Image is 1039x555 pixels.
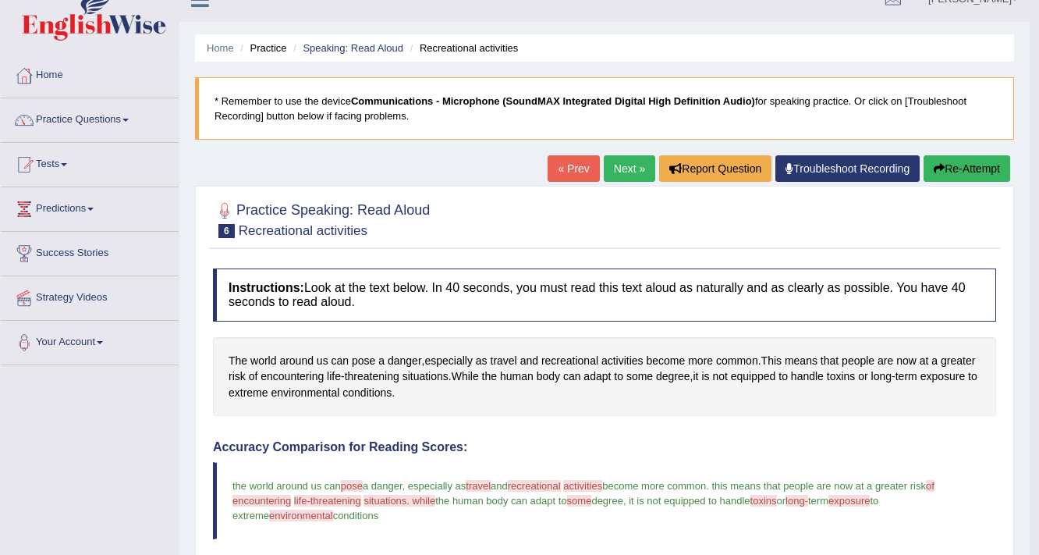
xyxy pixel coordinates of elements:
[614,368,623,385] span: Click to see word definition
[213,337,996,417] div: , . - . , - .
[213,440,996,454] h4: Accuracy Comparison for Reading Scores:
[827,368,856,385] span: Click to see word definition
[408,480,466,492] span: especially as
[701,368,709,385] span: Click to see word definition
[775,155,920,182] a: Troubleshoot Recording
[716,353,758,369] span: Click to see word definition
[871,368,892,385] span: Click to see word definition
[821,353,839,369] span: Click to see word definition
[500,368,534,385] span: Click to see word definition
[508,480,561,492] span: recreational
[706,480,709,492] span: .
[1,276,179,315] a: Strategy Videos
[711,480,926,492] span: this means that people are now at a greater risk
[895,368,917,385] span: Click to see word definition
[341,480,363,492] span: pose
[402,368,449,385] span: Click to see word definition
[213,199,430,238] h2: Practice Speaking: Read Aloud
[712,368,727,385] span: Click to see word definition
[342,385,392,401] span: Click to see word definition
[1,232,179,271] a: Success Stories
[236,41,286,55] li: Practice
[363,480,402,492] span: a danger
[567,495,592,507] span: some
[629,495,750,507] span: it is not equipped to handle
[388,353,422,369] span: Click to see word definition
[213,269,996,321] h4: Look at the text below. In 40 seconds, you must read this text aloud as naturally and as clearly ...
[920,368,966,385] span: Click to see word definition
[693,368,698,385] span: Click to see word definition
[602,480,706,492] span: become more common
[563,368,581,385] span: Click to see word definition
[1,143,179,182] a: Tests
[333,510,379,521] span: conditions
[1,98,179,137] a: Practice Questions
[452,368,479,385] span: Click to see word definition
[583,368,611,385] span: Click to see word definition
[239,223,367,238] small: Recreational activities
[294,495,361,507] span: life-threatening
[271,385,339,401] span: Click to see word definition
[466,480,491,492] span: travel
[563,480,602,492] span: activities
[731,368,776,385] span: Click to see word definition
[1,54,179,93] a: Home
[1,321,179,360] a: Your Account
[327,368,341,385] span: Click to see word definition
[1,187,179,226] a: Predictions
[896,353,917,369] span: Click to see word definition
[785,495,808,507] span: long-
[968,368,977,385] span: Click to see word definition
[931,353,938,369] span: Click to see word definition
[520,353,538,369] span: Click to see word definition
[303,42,403,54] a: Speaking: Read Aloud
[858,368,867,385] span: Click to see word definition
[842,353,874,369] span: Click to see word definition
[791,368,824,385] span: Click to see word definition
[378,353,385,369] span: Click to see word definition
[920,353,929,369] span: Click to see word definition
[482,368,497,385] span: Click to see word definition
[261,368,324,385] span: Click to see word definition
[623,495,626,507] span: ,
[229,368,246,385] span: Click to see word definition
[218,224,235,238] span: 6
[351,95,755,107] b: Communications - Microphone (SoundMAX Integrated Digital High Definition Audio)
[777,495,786,507] span: or
[878,353,893,369] span: Click to see word definition
[750,495,777,507] span: toxins
[491,353,517,369] span: Click to see word definition
[229,385,268,401] span: Click to see word definition
[785,353,817,369] span: Click to see word definition
[647,353,686,369] span: Click to see word definition
[345,368,399,385] span: Click to see word definition
[548,155,599,182] a: « Prev
[232,495,291,507] span: encountering
[232,480,341,492] span: the world around us can
[406,41,519,55] li: Recreational activities
[808,495,828,507] span: term
[688,353,713,369] span: Click to see word definition
[363,495,435,507] span: situations. while
[332,353,349,369] span: Click to see word definition
[229,353,247,369] span: Click to see word definition
[778,368,788,385] span: Click to see word definition
[250,353,276,369] span: Click to see word definition
[402,480,406,492] span: ,
[591,495,622,507] span: degree
[926,480,934,492] span: of
[601,353,644,369] span: Click to see word definition
[761,353,782,369] span: Click to see word definition
[828,495,870,507] span: exposure
[317,353,328,369] span: Click to see word definition
[229,281,304,294] b: Instructions:
[941,353,975,369] span: Click to see word definition
[604,155,655,182] a: Next »
[207,42,234,54] a: Home
[195,77,1014,140] blockquote: * Remember to use the device for speaking practice. Or click on [Troubleshoot Recording] button b...
[424,353,472,369] span: Click to see word definition
[269,510,333,521] span: environmental
[476,353,488,369] span: Click to see word definition
[659,155,771,182] button: Report Question
[352,353,375,369] span: Click to see word definition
